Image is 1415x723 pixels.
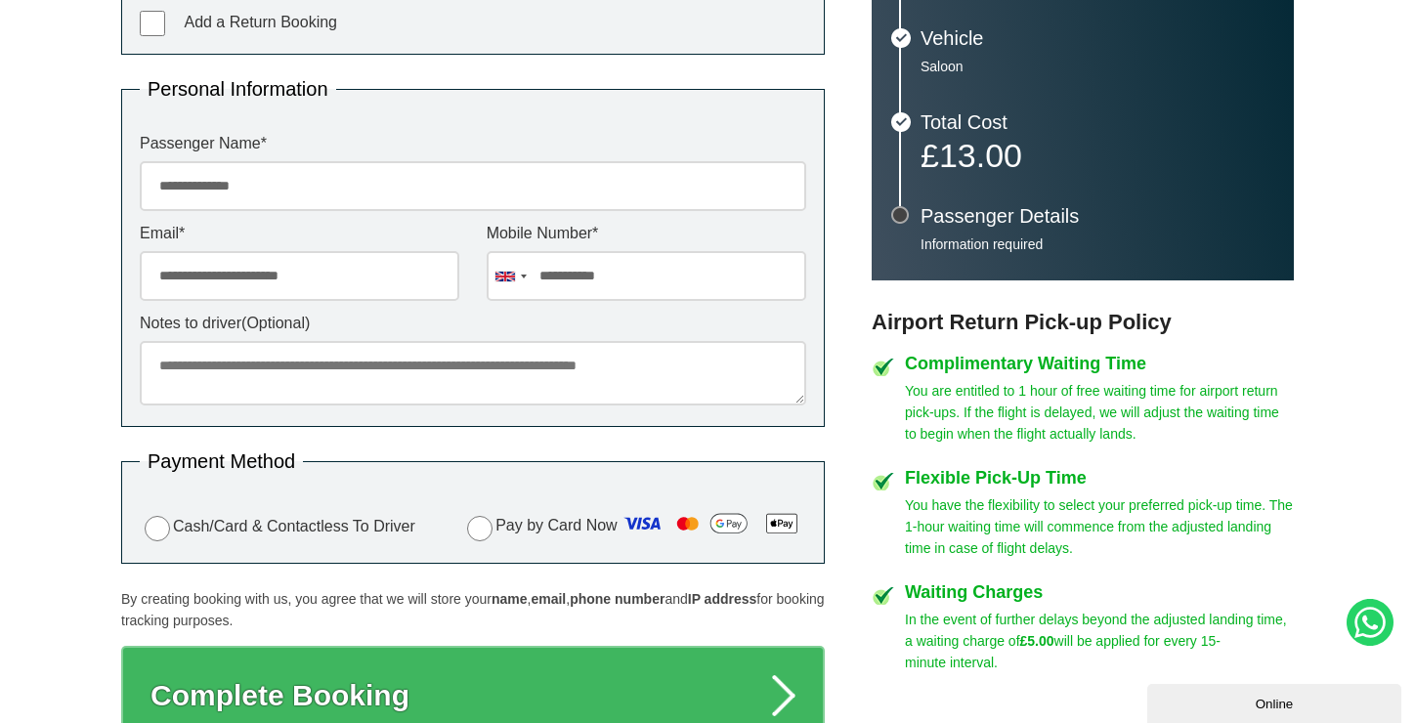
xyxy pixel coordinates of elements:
p: Information required [921,235,1274,253]
h3: Total Cost [921,112,1274,132]
span: Add a Return Booking [184,14,337,30]
p: £ [921,142,1274,169]
legend: Personal Information [140,79,336,99]
input: Pay by Card Now [467,516,493,541]
h4: Complimentary Waiting Time [905,355,1294,372]
strong: email [531,591,566,607]
label: Mobile Number [487,226,806,241]
legend: Payment Method [140,451,303,471]
iframe: chat widget [1147,680,1405,723]
h3: Vehicle [921,28,1274,48]
strong: IP address [688,591,757,607]
label: Cash/Card & Contactless To Driver [140,513,415,541]
label: Pay by Card Now [462,508,806,545]
div: United Kingdom: +44 [488,252,533,300]
span: (Optional) [241,315,310,331]
span: 13.00 [939,137,1022,174]
p: You are entitled to 1 hour of free waiting time for airport return pick-ups. If the flight is del... [905,380,1294,445]
p: In the event of further delays beyond the adjusted landing time, a waiting charge of will be appl... [905,609,1294,673]
h3: Passenger Details [921,206,1274,226]
p: You have the flexibility to select your preferred pick-up time. The 1-hour waiting time will comm... [905,494,1294,559]
strong: phone number [570,591,665,607]
p: By creating booking with us, you agree that we will store your , , and for booking tracking purpo... [121,588,825,631]
label: Notes to driver [140,316,806,331]
h4: Waiting Charges [905,583,1294,601]
label: Passenger Name [140,136,806,151]
input: Cash/Card & Contactless To Driver [145,516,170,541]
strong: £5.00 [1020,633,1054,649]
h3: Airport Return Pick-up Policy [872,310,1294,335]
h4: Flexible Pick-Up Time [905,469,1294,487]
p: Saloon [921,58,1274,75]
label: Email [140,226,459,241]
strong: name [492,591,528,607]
input: Add a Return Booking [140,11,165,36]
